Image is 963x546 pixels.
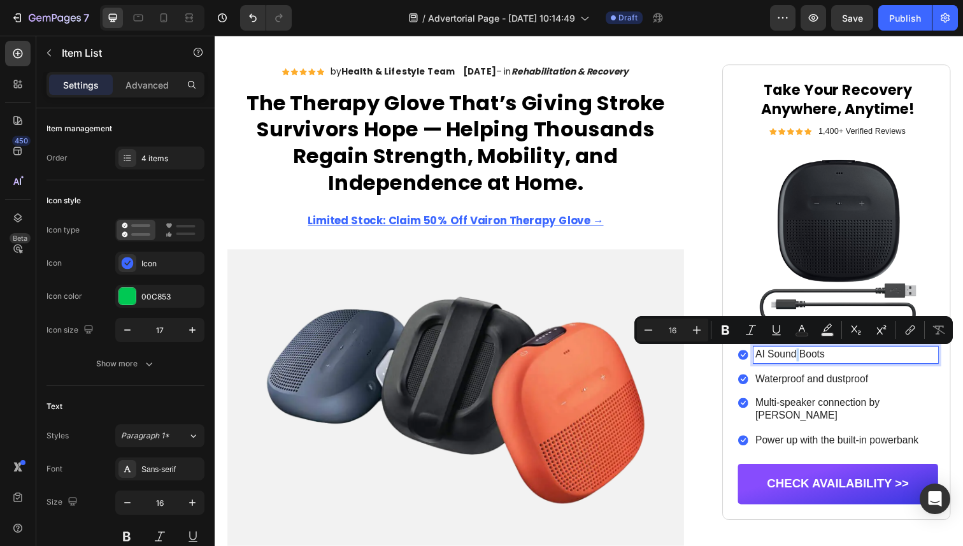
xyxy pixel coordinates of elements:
[141,153,201,164] div: 4 items
[141,464,201,475] div: Sans-serif
[46,123,112,134] div: Item management
[634,316,953,344] div: Editor contextual toolbar
[536,47,738,85] p: Take Your Recovery Anywhere, Anytime!
[46,257,62,269] div: Icon
[141,291,201,303] div: 00C853
[552,407,737,420] p: Power up with the built-in powerbank
[552,320,737,333] p: AI Sound Boots
[46,152,68,164] div: Order
[428,11,575,25] span: Advertorial Page - [DATE] 10:14:49
[831,5,873,31] button: Save
[62,45,170,61] p: Item List
[534,120,739,303] img: gempages_581573544958231048-19f192a6-e09b-442e-9f21-e0d137f237e2.png
[46,322,96,339] div: Icon size
[13,219,479,526] img: gempages_581573544958231048-7909e323-3b87-4dd0-b9eb-8bf17e0bff3a.png
[615,92,707,105] div: Rich Text Editor. Editing area: main
[10,233,31,243] div: Beta
[617,93,706,104] p: 1,400+ Verified Reviews
[920,484,950,514] div: Open Intercom Messenger
[46,352,204,375] button: Show more
[550,367,739,398] div: Rich Text Editor. Editing area: main
[46,224,80,236] div: Icon type
[878,5,932,31] button: Publish
[12,136,31,146] div: 450
[46,494,80,511] div: Size
[46,291,82,302] div: Icon color
[5,5,95,31] button: 7
[240,5,292,31] div: Undo/Redo
[141,258,201,269] div: Icon
[534,46,739,87] h2: Rich Text Editor. Editing area: main
[552,369,737,396] p: Multi-speaker connection by [PERSON_NAME]
[83,10,89,25] p: 7
[215,36,963,546] iframe: Design area
[842,13,863,24] span: Save
[550,405,739,422] div: Rich Text Editor. Editing area: main
[618,12,638,24] span: Draft
[46,401,62,412] div: Text
[46,195,81,206] div: Icon style
[534,438,739,479] a: CHECK AVAILABILITY >>
[63,78,99,92] p: Settings
[552,345,737,358] p: Waterproof and dustproof
[46,430,69,442] div: Styles
[889,11,921,25] div: Publish
[422,11,425,25] span: /
[550,318,739,335] div: Rich Text Editor. Editing area: main
[550,343,739,360] div: Rich Text Editor. Editing area: main
[125,78,169,92] p: Advanced
[96,357,155,370] div: Show more
[46,463,62,475] div: Font
[115,424,204,447] button: Paragraph 1*
[121,430,169,442] span: Paragraph 1*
